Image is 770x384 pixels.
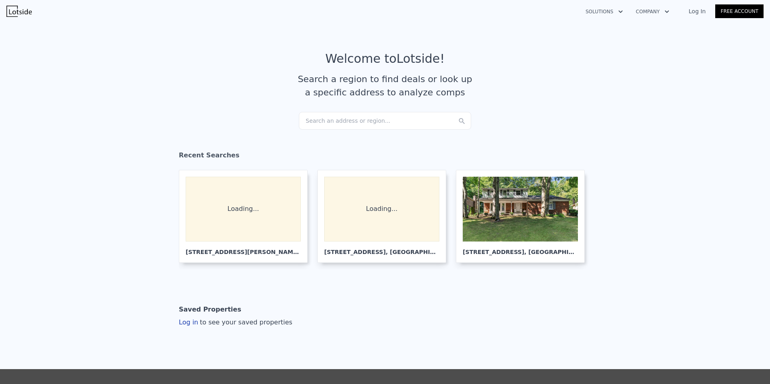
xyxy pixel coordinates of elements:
[324,177,439,242] div: Loading...
[629,4,676,19] button: Company
[295,72,475,99] div: Search a region to find deals or look up a specific address to analyze comps
[179,301,241,318] div: Saved Properties
[179,144,591,170] div: Recent Searches
[179,318,292,327] div: Log in
[299,112,471,130] div: Search an address or region...
[456,170,591,263] a: [STREET_ADDRESS], [GEOGRAPHIC_DATA]
[679,7,715,15] a: Log In
[186,242,301,256] div: [STREET_ADDRESS][PERSON_NAME] , [GEOGRAPHIC_DATA]
[325,52,445,66] div: Welcome to Lotside !
[179,170,314,263] a: Loading... [STREET_ADDRESS][PERSON_NAME], [GEOGRAPHIC_DATA]
[317,170,453,263] a: Loading... [STREET_ADDRESS], [GEOGRAPHIC_DATA]
[324,242,439,256] div: [STREET_ADDRESS] , [GEOGRAPHIC_DATA]
[198,318,292,326] span: to see your saved properties
[6,6,32,17] img: Lotside
[186,177,301,242] div: Loading...
[579,4,629,19] button: Solutions
[463,242,578,256] div: [STREET_ADDRESS] , [GEOGRAPHIC_DATA]
[715,4,764,18] a: Free Account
